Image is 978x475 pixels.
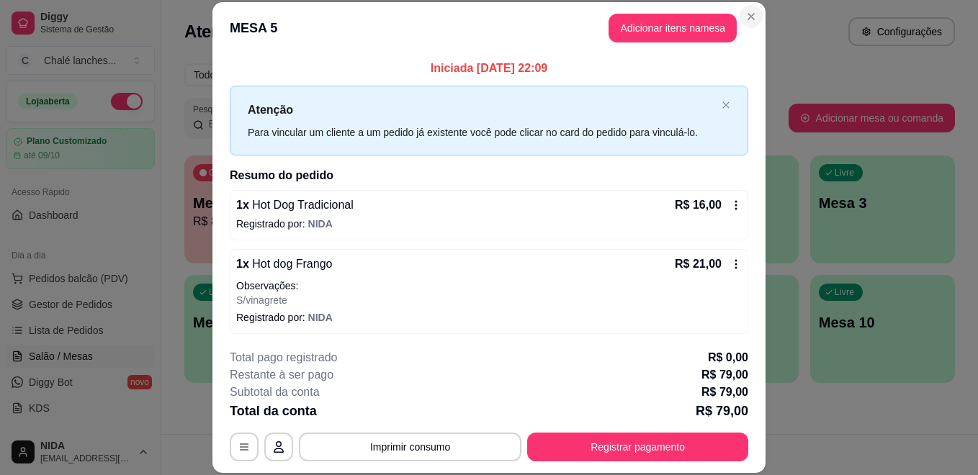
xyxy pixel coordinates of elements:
[248,101,716,119] p: Atenção
[675,255,722,273] p: R$ 21,00
[609,14,737,42] button: Adicionar itens namesa
[308,218,333,230] span: NIDA
[299,433,521,461] button: Imprimir consumo
[230,366,333,384] p: Restante à ser pago
[236,196,354,214] p: 1 x
[675,196,722,214] p: R$ 16,00
[230,401,317,421] p: Total da conta
[722,101,730,109] span: close
[249,258,333,270] span: Hot dog Frango
[701,384,748,401] p: R$ 79,00
[230,167,748,184] h2: Resumo do pedido
[527,433,748,461] button: Registrar pagamento
[236,255,332,273] p: 1 x
[248,125,716,140] div: Para vincular um cliente a um pedido já existente você pode clicar no card do pedido para vinculá...
[722,101,730,110] button: close
[696,401,748,421] p: R$ 79,00
[230,384,320,401] p: Subtotal da conta
[708,349,748,366] p: R$ 0,00
[212,2,766,54] header: MESA 5
[230,349,337,366] p: Total pago registrado
[236,217,742,231] p: Registrado por:
[308,312,333,323] span: NIDA
[230,60,748,77] p: Iniciada [DATE] 22:09
[236,293,742,307] p: S/vinagrete
[249,199,354,211] span: Hot Dog Tradicional
[701,366,748,384] p: R$ 79,00
[740,5,763,28] button: Close
[236,279,742,293] p: Observações:
[236,310,742,325] p: Registrado por:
